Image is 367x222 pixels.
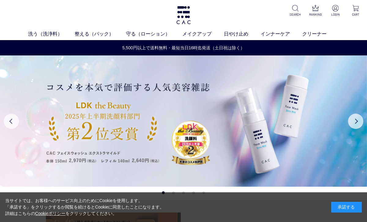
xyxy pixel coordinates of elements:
[4,114,19,129] button: Previous
[309,5,322,17] a: RANKING
[302,30,339,38] a: クリーナー
[5,198,164,217] div: 当サイトでは、お客様へのサービス向上のためにCookieを使用します。 「承諾する」をクリックするか閲覧を続けるとCookieに同意したことになります。 詳細はこちらの をクリックしてください。
[224,30,261,38] a: 日やけ止め
[172,191,175,194] button: 2 of 5
[0,45,367,51] a: 5,500円以上で送料無料・最短当日16時迄発送（土日祝は除く）
[162,191,165,194] button: 1 of 5
[75,30,126,38] a: 整える（パック）
[331,202,362,213] div: 承諾する
[329,5,342,17] a: LOGIN
[349,5,362,17] a: CART
[289,12,302,17] p: SEARCH
[309,12,322,17] p: RANKING
[202,191,205,194] button: 5 of 5
[28,30,75,38] a: 洗う（洗浄料）
[182,30,224,38] a: メイクアップ
[329,12,342,17] p: LOGIN
[349,12,362,17] p: CART
[126,30,182,38] a: 守る（ローション）
[35,211,66,216] a: Cookieポリシー
[348,114,363,129] button: Next
[261,30,302,38] a: インナーケア
[182,191,185,194] button: 3 of 5
[176,6,191,24] img: logo
[192,191,195,194] button: 4 of 5
[289,5,302,17] a: SEARCH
